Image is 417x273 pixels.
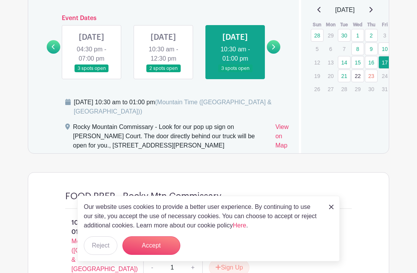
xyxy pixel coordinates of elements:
[311,83,324,95] p: 26
[324,21,337,29] th: Mon
[338,43,351,55] p: 7
[311,43,324,55] p: 5
[378,70,391,82] p: 24
[329,205,334,209] img: close_button-5f87c8562297e5c2d7936805f587ecaba9071eb48480494691a3f1689db116b3.svg
[365,70,378,82] a: 23
[364,21,378,29] th: Thu
[378,21,392,29] th: Fri
[378,42,391,55] a: 10
[351,56,364,69] a: 15
[65,191,221,202] h4: FOOD PREP - Rocky Mtn Commissary
[351,42,364,55] a: 8
[324,56,337,68] p: 13
[351,70,364,82] a: 22
[311,56,324,68] p: 12
[73,122,269,153] div: Rocky Mountain Commissary - Look for our pop up sign on [PERSON_NAME] Court. The door directly be...
[378,29,391,41] p: 3
[365,42,378,55] a: 9
[324,43,337,55] p: 6
[310,21,324,29] th: Sun
[365,56,378,69] a: 16
[74,98,290,116] div: [DATE] 10:30 am to 01:00 pm
[324,29,337,41] p: 29
[122,236,180,255] button: Accept
[338,29,351,42] a: 30
[338,70,351,82] a: 21
[337,21,351,29] th: Tue
[365,29,378,42] a: 2
[311,70,324,82] p: 19
[351,29,364,42] a: 1
[365,83,378,95] p: 30
[84,236,117,255] button: Reject
[311,29,324,42] a: 28
[378,83,391,95] p: 31
[275,122,289,153] a: View on Map
[233,222,246,229] a: Here
[351,83,364,95] p: 29
[74,99,271,115] span: (Mountain Time ([GEOGRAPHIC_DATA] & [GEOGRAPHIC_DATA]))
[84,202,321,230] p: Our website uses cookies to provide a better user experience. By continuing to use our site, you ...
[324,83,337,95] p: 27
[71,229,138,272] span: - Mountain Time ([GEOGRAPHIC_DATA] & [GEOGRAPHIC_DATA])
[338,83,351,95] p: 28
[324,70,337,82] p: 20
[351,21,364,29] th: Wed
[60,15,267,22] h6: Event Dates
[335,5,354,15] span: [DATE]
[338,56,351,69] a: 14
[378,56,391,69] a: 17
